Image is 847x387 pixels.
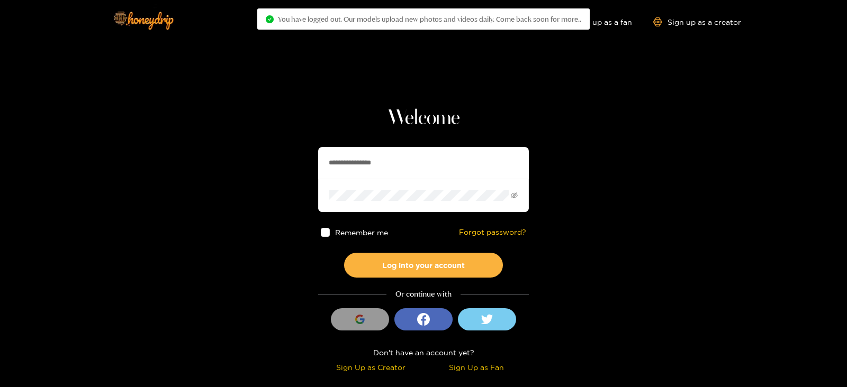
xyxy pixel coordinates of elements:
span: Remember me [335,228,388,236]
h1: Welcome [318,106,529,131]
span: You have logged out. Our models upload new photos and videos daily. Come back soon for more.. [278,15,581,23]
a: Sign up as a creator [653,17,741,26]
div: Don't have an account yet? [318,346,529,358]
div: Sign Up as Creator [321,361,421,373]
a: Forgot password? [459,228,526,237]
button: Log into your account [344,253,503,278]
div: Sign Up as Fan [426,361,526,373]
span: check-circle [266,15,274,23]
a: Sign up as a fan [560,17,632,26]
div: Or continue with [318,288,529,300]
span: eye-invisible [511,192,518,199]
